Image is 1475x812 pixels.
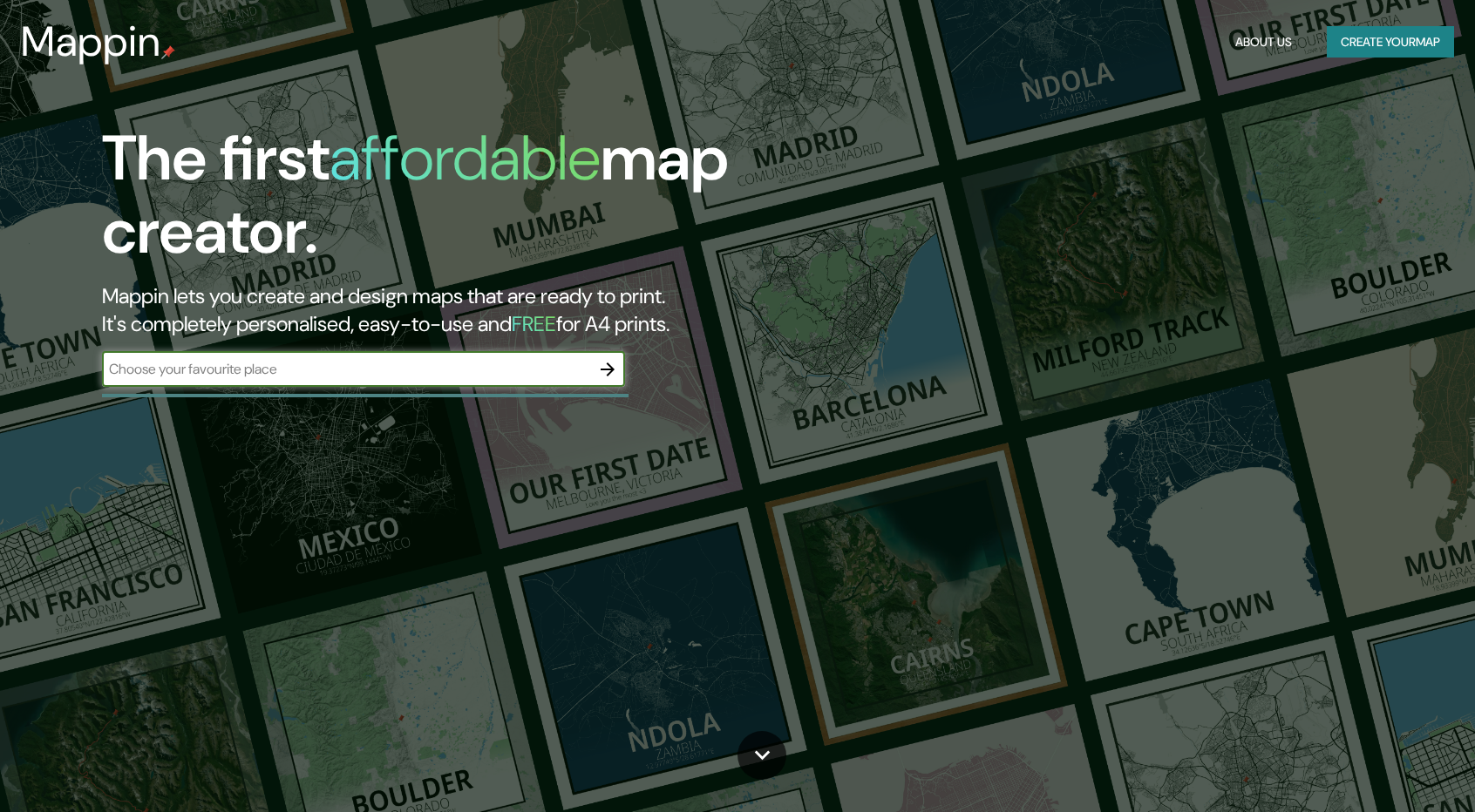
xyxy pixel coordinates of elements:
h5: FREE [512,310,556,337]
img: mappin-pin [161,45,175,59]
input: Choose your favourite place [102,359,590,379]
h1: The first map creator. [102,122,839,282]
button: Create yourmap [1327,26,1454,58]
button: About Us [1228,26,1299,58]
h1: affordable [330,118,601,199]
h2: Mappin lets you create and design maps that are ready to print. It's completely personalised, eas... [102,282,839,338]
h3: Mappin [21,17,161,66]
